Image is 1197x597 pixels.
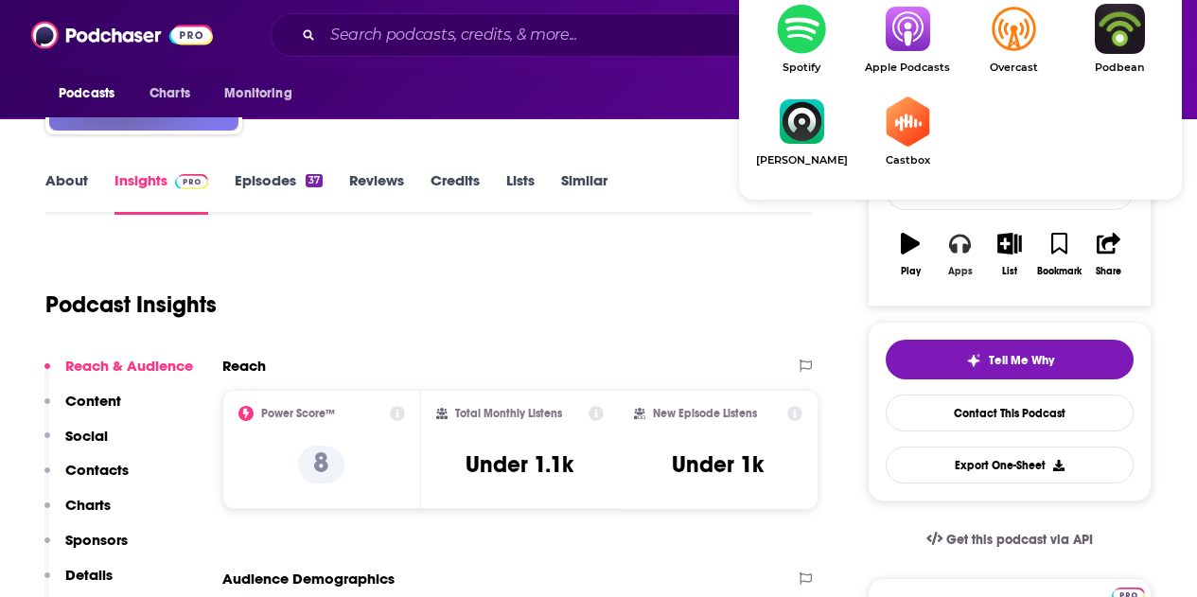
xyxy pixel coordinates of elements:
span: Overcast [960,61,1066,74]
button: Play [886,220,935,289]
button: Apps [935,220,984,289]
p: Sponsors [65,531,128,549]
a: OvercastOvercast [960,4,1066,74]
a: Reviews [349,171,404,215]
img: tell me why sparkle [966,353,981,368]
p: Social [65,427,108,445]
p: Charts [65,496,111,514]
a: Credits [431,171,480,215]
button: List [985,220,1034,289]
h3: Under 1k [672,450,764,479]
div: Share [1096,266,1121,277]
h2: Power Score™ [261,407,335,420]
span: Spotify [748,61,854,74]
button: Bookmark [1034,220,1083,289]
span: Apple Podcasts [854,61,960,74]
button: Reach & Audience [44,357,193,392]
div: 37 [306,174,323,187]
button: tell me why sparkleTell Me Why [886,340,1134,379]
a: Get this podcast via API [911,517,1108,563]
button: Content [44,392,121,427]
a: Apple PodcastsApple Podcasts [854,4,960,74]
h1: Podcast Insights [45,290,217,319]
h2: New Episode Listens [653,407,757,420]
button: Sponsors [44,531,128,566]
span: Podcasts [59,80,114,107]
p: 8 [298,446,344,483]
h2: Reach [222,357,266,375]
span: Tell Me Why [989,353,1054,368]
input: Search podcasts, credits, & more... [323,20,811,50]
button: Export One-Sheet [886,447,1134,483]
span: Castbox [854,154,960,167]
a: InsightsPodchaser Pro [114,171,208,215]
span: [PERSON_NAME] [748,154,854,167]
h3: Under 1.1k [466,450,573,479]
h2: Audience Demographics [222,570,395,588]
h2: Total Monthly Listens [455,407,562,420]
p: Contacts [65,461,129,479]
a: Charts [137,76,202,112]
a: Similar [561,171,607,215]
span: Monitoring [224,80,291,107]
a: CastboxCastbox [854,97,960,167]
button: open menu [45,76,139,112]
p: Reach & Audience [65,357,193,375]
div: Search podcasts, credits, & more... [271,13,982,57]
button: Share [1084,220,1134,289]
a: Episodes37 [235,171,323,215]
a: Castro[PERSON_NAME] [748,97,854,167]
div: Apps [948,266,973,277]
button: Charts [44,496,111,531]
a: About [45,171,88,215]
a: PodbeanPodbean [1066,4,1172,74]
button: Contacts [44,461,129,496]
a: Contact This Podcast [886,395,1134,431]
span: Charts [150,80,190,107]
a: SpotifySpotify [748,4,854,74]
img: Podchaser Pro [175,174,208,189]
span: Get this podcast via API [946,532,1093,548]
span: Podbean [1066,61,1172,74]
button: Social [44,427,108,462]
a: Lists [506,171,535,215]
div: Bookmark [1037,266,1082,277]
div: List [1002,266,1017,277]
button: open menu [211,76,316,112]
p: Details [65,566,113,584]
img: Podchaser - Follow, Share and Rate Podcasts [31,17,213,53]
div: Play [901,266,921,277]
p: Content [65,392,121,410]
